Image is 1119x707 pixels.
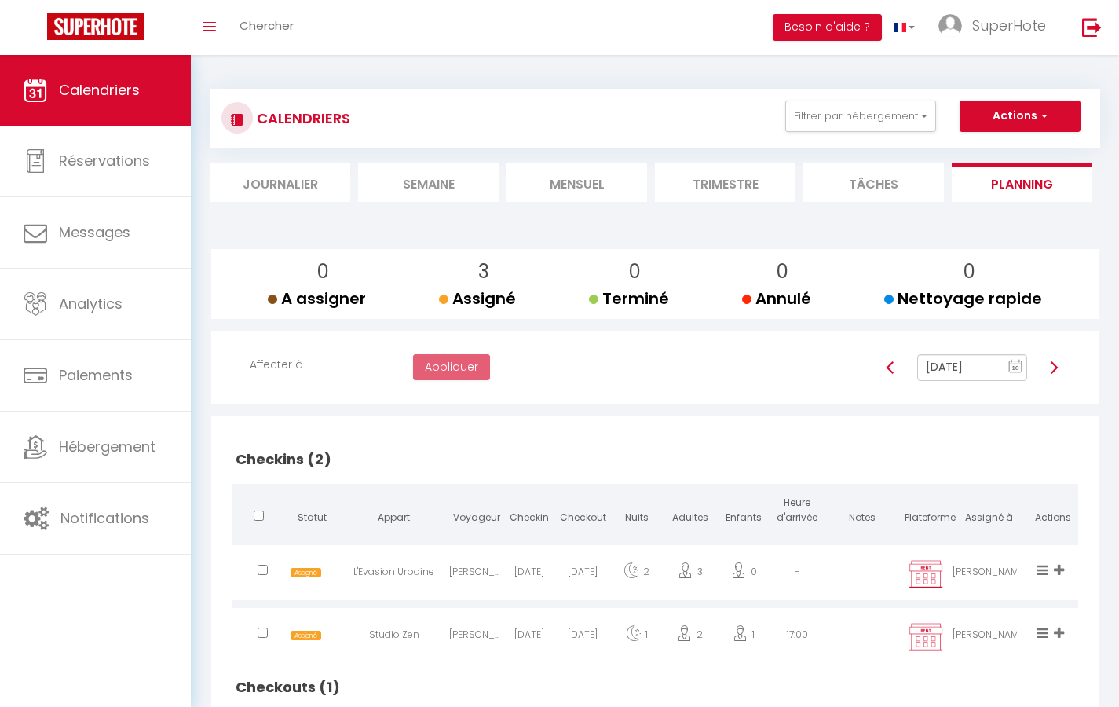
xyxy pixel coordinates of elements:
[556,484,609,541] th: Checkout
[1082,17,1102,37] img: logout
[938,14,962,38] img: ...
[449,484,503,541] th: Voyageur
[664,484,717,541] th: Adultes
[449,612,503,663] div: [PERSON_NAME]
[378,511,410,524] span: Appart
[268,288,366,310] span: A assigner
[291,631,321,641] span: Assigné
[742,288,811,310] span: Annulé
[717,484,770,541] th: Enfants
[717,612,770,663] div: 1
[664,612,717,663] div: 2
[13,6,60,53] button: Ouvrir le widget de chat LiveChat
[1012,364,1020,372] text: 10
[253,101,350,136] h3: CALENDRIERS
[338,612,448,663] div: Studio Zen
[1048,361,1060,374] img: arrow-right3.svg
[60,508,149,528] span: Notifications
[59,80,140,100] span: Calendriers
[413,354,490,381] button: Appliquer
[897,257,1042,287] p: 0
[717,549,770,600] div: 0
[280,257,366,287] p: 0
[59,294,123,313] span: Analytics
[803,163,944,202] li: Tâches
[503,549,556,600] div: [DATE]
[952,163,1092,202] li: Planning
[785,101,936,132] button: Filtrer par hébergement
[951,484,1027,541] th: Assigné à
[960,101,1081,132] button: Actions
[59,151,150,170] span: Réservations
[556,549,609,600] div: [DATE]
[951,612,1027,663] div: [PERSON_NAME]
[59,437,155,456] span: Hébergement
[755,257,811,287] p: 0
[47,13,144,40] img: Super Booking
[770,549,824,600] div: -
[773,14,882,41] button: Besoin d'aide ?
[59,222,130,242] span: Messages
[338,549,448,600] div: L'Evasion Urbaine
[906,559,945,589] img: rent.png
[503,484,556,541] th: Checkin
[906,622,945,652] img: rent.png
[770,484,824,541] th: Heure d'arrivée
[770,612,824,663] div: 17:00
[972,16,1046,35] span: SuperHote
[210,163,350,202] li: Journalier
[291,568,321,578] span: Assigné
[232,435,1078,484] h2: Checkins (2)
[901,484,952,541] th: Plateforme
[609,549,663,600] div: 2
[1027,484,1078,541] th: Actions
[439,288,516,310] span: Assigné
[884,361,897,374] img: arrow-left3.svg
[59,365,133,385] span: Paiements
[884,288,1042,310] span: Nettoyage rapide
[449,549,503,600] div: [PERSON_NAME]
[452,257,516,287] p: 3
[664,549,717,600] div: 3
[609,612,663,663] div: 1
[825,484,901,541] th: Notes
[951,549,1027,600] div: [PERSON_NAME]
[506,163,647,202] li: Mensuel
[589,288,669,310] span: Terminé
[240,17,294,34] span: Chercher
[602,257,669,287] p: 0
[358,163,499,202] li: Semaine
[655,163,795,202] li: Trimestre
[609,484,663,541] th: Nuits
[503,612,556,663] div: [DATE]
[556,612,609,663] div: [DATE]
[917,354,1027,381] input: Select Date
[298,511,327,524] span: Statut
